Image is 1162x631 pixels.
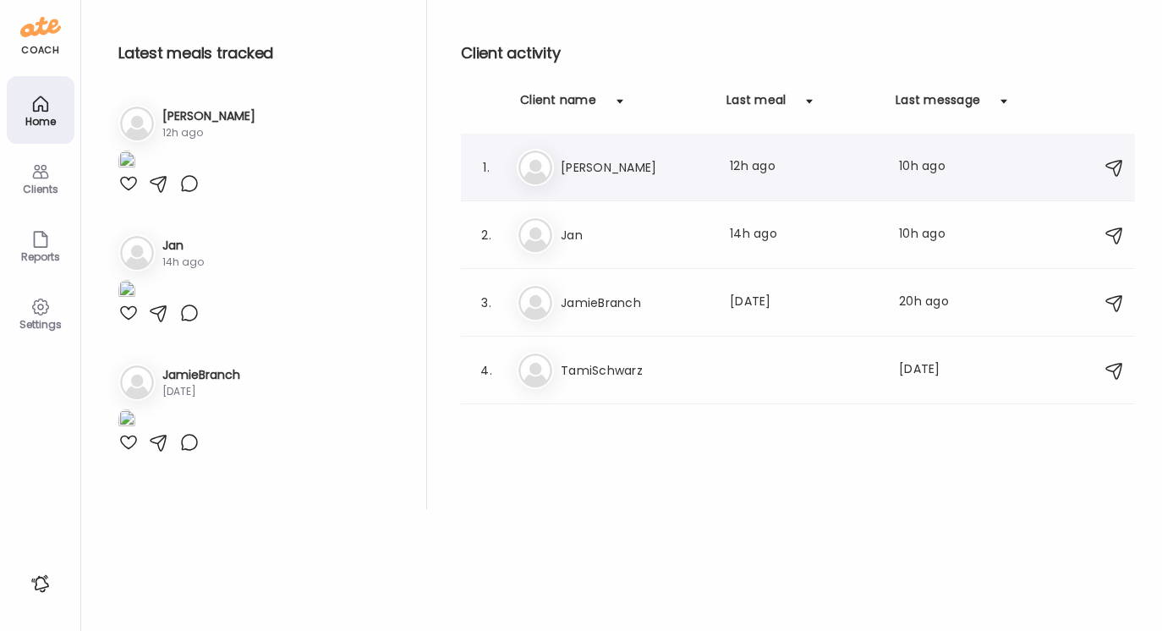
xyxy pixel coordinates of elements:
[10,184,71,195] div: Clients
[10,116,71,127] div: Home
[518,218,552,252] img: bg-avatar-default.svg
[561,293,710,313] h3: JamieBranch
[162,125,255,140] div: 12h ago
[20,14,61,41] img: ate
[21,43,59,58] div: coach
[476,157,496,178] div: 1.
[162,107,255,125] h3: [PERSON_NAME]
[476,360,496,381] div: 4.
[518,151,552,184] img: bg-avatar-default.svg
[120,365,154,399] img: bg-avatar-default.svg
[10,251,71,262] div: Reports
[730,293,879,313] div: [DATE]
[899,360,965,381] div: [DATE]
[118,409,135,432] img: images%2FXImTVQBs16eZqGQ4AKMzePIDoFr2%2Fv4BzdVf0LkiG8IUrWa5l%2FJN8mV10JXwwzb15rJvz8_1080
[561,157,710,178] h3: [PERSON_NAME]
[10,319,71,330] div: Settings
[730,157,879,178] div: 12h ago
[899,293,965,313] div: 20h ago
[518,286,552,320] img: bg-avatar-default.svg
[118,41,399,66] h2: Latest meals tracked
[162,255,204,270] div: 14h ago
[476,225,496,245] div: 2.
[120,107,154,140] img: bg-avatar-default.svg
[120,236,154,270] img: bg-avatar-default.svg
[118,280,135,303] img: images%2FgxsDnAh2j9WNQYhcT5jOtutxUNC2%2FAW5rEXav91glNZQywfHC%2F3Wi2TtNRNQgSf9ye1MNk_1080
[162,237,204,255] h3: Jan
[118,151,135,173] img: images%2F34M9xvfC7VOFbuVuzn79gX2qEI22%2FxblQqfftzWHXtG4tEJ56%2FqdsgRZTMzJeqLkS8PP4q_1080
[899,157,965,178] div: 10h ago
[896,91,980,118] div: Last message
[561,360,710,381] h3: TamiSchwarz
[162,384,240,399] div: [DATE]
[899,225,965,245] div: 10h ago
[518,354,552,387] img: bg-avatar-default.svg
[461,41,1135,66] h2: Client activity
[476,293,496,313] div: 3.
[561,225,710,245] h3: Jan
[726,91,786,118] div: Last meal
[520,91,596,118] div: Client name
[730,225,879,245] div: 14h ago
[162,366,240,384] h3: JamieBranch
